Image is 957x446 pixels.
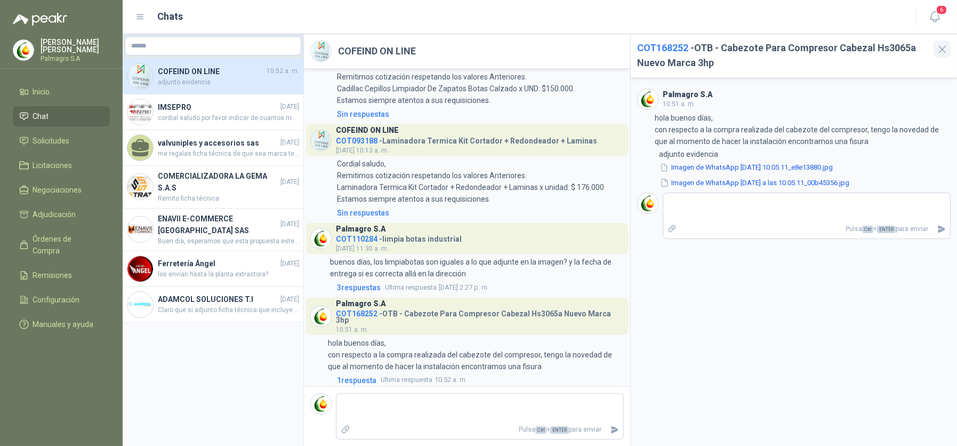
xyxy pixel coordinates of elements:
a: Company LogoADAMCOL SOLUCIONES T.I[DATE]Claro que si adjunto ficha técnica que incluye foto [123,287,303,323]
span: [DATE] 11:30 a. m. [336,245,389,252]
a: Chat [13,106,110,126]
span: [DATE] [280,177,299,187]
span: COT093188 [336,137,377,145]
h4: - Laminadora Termica Kit Cortador + Redondeador + Laminas [336,134,597,144]
p: Pulsa + para enviar [355,420,606,439]
p: Pulsa + para enviar [681,220,933,238]
p: Cordial saludo, Remitimos cotización respetando los valores Anteriores. Cadillac Cepillos Limpiad... [337,59,575,106]
span: Buen dia, esperamos que esta propuesta este bien, Le presento la mejor opción en aire acondiciona... [158,236,299,246]
img: Company Logo [311,41,331,61]
h4: - limpia botas industrial [336,232,462,242]
h4: ENAVII E-COMMERCE [GEOGRAPHIC_DATA] SAS [158,213,278,236]
h4: IMSEPRO [158,101,278,113]
img: Company Logo [127,292,153,317]
a: Negociaciones [13,180,110,200]
span: cordial saludo por favor indicar de cuantos metros o de cuantos pasos requieren la escalera mucha... [158,113,299,123]
h4: - OTB - Cabezote Para Compresor Cabezal Hs3065a Nuevo Marca 3hp [336,307,624,323]
a: Company LogoIMSEPRO[DATE]cordial saludo por favor indicar de cuantos metros o de cuantos pasos re... [123,94,303,130]
button: Enviar [606,420,623,439]
span: Negociaciones [33,184,82,196]
a: Inicio [13,82,110,102]
a: Adjudicación [13,204,110,225]
h4: COFEIND ON LINE [158,66,264,77]
span: 6 [936,5,947,15]
button: Imagen de WhatsApp [DATE] 10.05.11_e8e13880.jpg [659,162,834,173]
h3: COFEIND ON LINE [336,128,399,133]
span: Ultima respuesta [381,375,432,385]
p: Cordial saludo, Remitimos cotización respetando los valores Anteriores. Laminadora Termica Kit Co... [337,158,604,205]
img: Company Logo [127,99,153,125]
img: Company Logo [638,193,658,213]
span: Remisiones [33,269,73,281]
h4: COMERCIALIZADORA LA GEMA S.A.S [158,170,278,194]
img: Company Logo [127,63,153,89]
span: adjunto evidencia [158,77,299,87]
span: Inicio [33,86,50,98]
a: Company LogoENAVII E-COMMERCE [GEOGRAPHIC_DATA] SAS[DATE]Buen dia, esperamos que esta propuesta e... [123,209,303,251]
span: Chat [33,110,49,122]
span: [DATE] 2:27 p. m. [385,282,489,293]
img: Company Logo [127,174,153,200]
h3: Palmagro S.A [663,92,713,98]
span: Ctrl [862,226,873,233]
span: Claro que si adjunto ficha técnica que incluye foto [158,305,299,315]
span: [DATE] [280,294,299,305]
span: COT168252 [637,42,688,53]
span: Solicitudes [33,135,70,147]
a: Órdenes de Compra [13,229,110,261]
span: Órdenes de Compra [33,233,100,257]
label: Adjuntar archivos [336,420,355,439]
a: Company LogoCOFEIND ON LINE10:52 a. m.adjunto evidencia [123,59,303,94]
h3: Palmagro S.A [336,226,386,232]
p: buenos días, los limpiabotas son iguales a lo que adjunte en la imagen? y la fecha de entrega si ... [330,256,624,280]
h1: Chats [158,9,183,24]
img: Company Logo [638,89,658,109]
a: Licitaciones [13,155,110,176]
label: Adjuntar archivos [663,220,681,238]
img: Company Logo [311,306,331,326]
img: Logo peakr [13,13,67,26]
a: Manuales y ayuda [13,314,110,334]
span: [DATE] 10:13 a. m. [336,147,389,154]
p: hola buenos días, con respecto a la compra realizada del cabezote del compresor, tengo la novedad... [328,337,624,372]
img: Company Logo [127,217,153,242]
h4: valvuniples y accesorios sas [158,137,278,149]
span: Manuales y ayuda [33,318,94,330]
a: Company LogoCOMERCIALIZADORA LA GEMA S.A.S[DATE]Remito ficha técnica [123,166,303,209]
img: Company Logo [311,228,331,249]
img: Company Logo [311,130,331,150]
span: Ctrl [535,426,546,434]
a: Remisiones [13,265,110,285]
h2: COFEIND ON LINE [338,44,416,59]
span: Configuración [33,294,80,306]
span: [DATE] [280,259,299,269]
img: Company Logo [13,40,34,60]
a: 3respuestasUltima respuesta[DATE] 2:27 p. m. [335,282,624,293]
a: Sin respuestas [335,207,624,219]
span: Adjudicación [33,209,76,220]
button: Imagen de WhatsApp [DATE] a las 10.05.11_00b45356.jpg [659,177,850,188]
span: me regalas ficha técnica de que sea marca tesicol [158,149,299,159]
a: Sin respuestas [335,108,624,120]
p: hola buenos días, con respecto a la compra realizada del cabezote del compresor, tengo la novedad... [655,112,951,147]
span: los envian hasta la planta extractora? [158,269,299,280]
a: Configuración [13,290,110,310]
button: Enviar [932,220,950,238]
span: [DATE] [280,138,299,148]
span: 10:51 a. m. [663,100,695,108]
span: 10:52 a. m. [381,375,467,385]
span: Remito ficha técnica [158,194,299,204]
span: [DATE] [280,219,299,229]
span: 3 respuesta s [337,282,381,293]
span: Ultima respuesta [385,282,437,293]
h3: Palmagro S.A [336,301,386,307]
h4: ADAMCOL SOLUCIONES T.I [158,293,278,305]
button: 6 [925,7,944,27]
span: 10:51 a. m. [336,326,368,333]
span: Licitaciones [33,160,73,171]
span: 1 respuesta [337,375,376,386]
span: COT110284 [336,235,377,243]
span: COT168252 [336,309,377,318]
img: Company Logo [127,256,153,282]
img: Company Logo [311,394,331,414]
